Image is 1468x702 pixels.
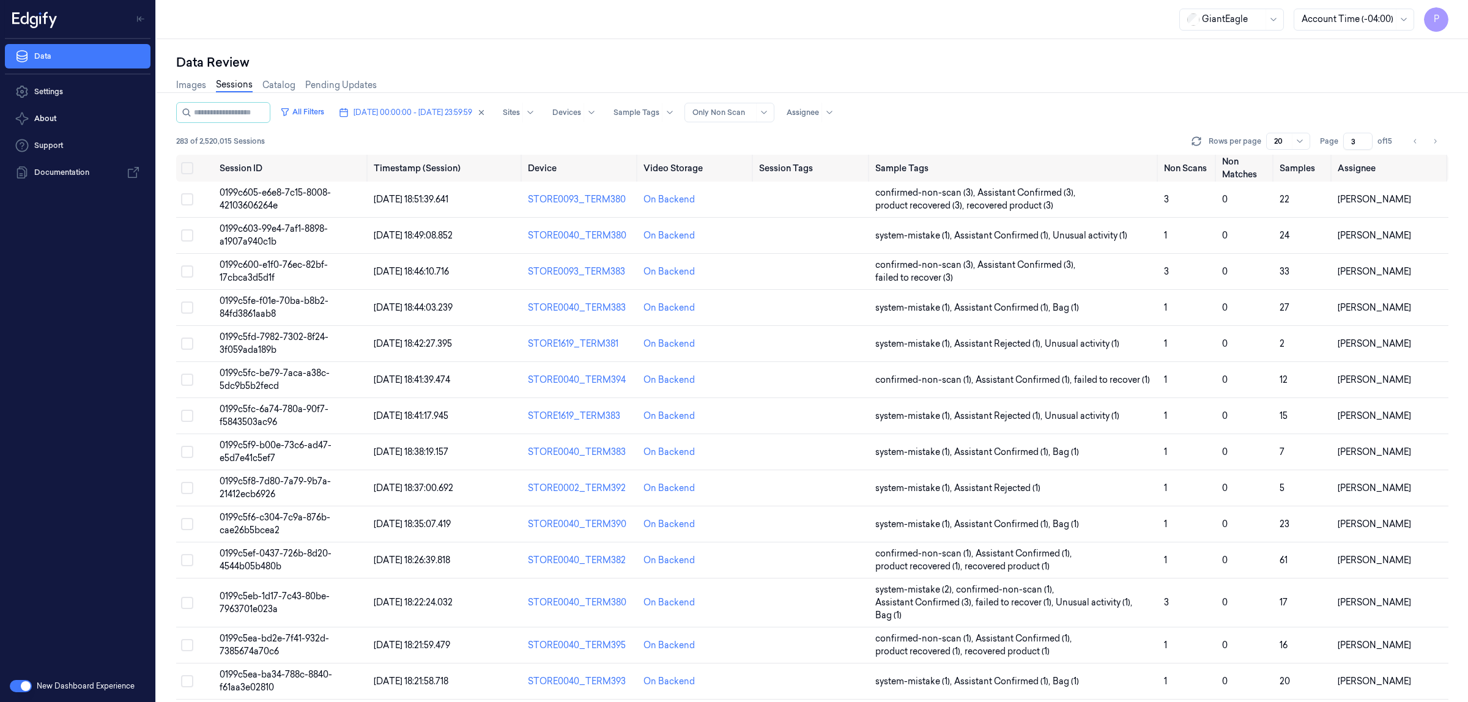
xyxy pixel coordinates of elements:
span: 1 [1164,374,1167,385]
span: product recovered (3) , [875,199,966,212]
span: 12 [1280,374,1288,385]
span: Unusual activity (1) , [1056,596,1135,609]
span: confirmed-non-scan (1) , [956,583,1056,596]
span: 22 [1280,194,1289,205]
button: Select row [181,193,193,205]
div: STORE0040_TERM394 [528,374,634,386]
span: 0199c5f9-b00e-73c6-ad47-e5d7e41c5ef7 [220,440,332,464]
button: Select row [181,374,193,386]
span: [DATE] 18:44:03.239 [374,302,453,313]
span: 20 [1280,676,1290,687]
span: 1 [1164,302,1167,313]
span: 0199c600-e1f0-76ec-82bf-17cbca3d5d1f [220,259,328,283]
span: Assistant Confirmed (1) , [976,632,1074,645]
button: Select row [181,301,193,314]
span: [PERSON_NAME] [1338,338,1411,349]
th: Session ID [215,155,369,182]
th: Timestamp (Session) [369,155,523,182]
nav: pagination [1407,133,1444,150]
span: 17 [1280,597,1288,608]
span: 27 [1280,302,1289,313]
th: Device [523,155,639,182]
span: 0 [1222,194,1228,205]
button: All Filters [275,102,329,122]
span: confirmed-non-scan (3) , [875,187,977,199]
span: 0199c5fd-7982-7302-8f24-3f059ada189b [220,331,328,355]
span: [DATE] 18:51:39.641 [374,194,448,205]
div: On Backend [643,554,695,567]
span: Assistant Confirmed (3) , [977,187,1078,199]
span: [DATE] 18:21:59.479 [374,640,450,651]
div: On Backend [643,229,695,242]
div: On Backend [643,193,695,206]
span: system-mistake (1) , [875,338,954,350]
span: Assistant Confirmed (1) , [954,301,1053,314]
span: Bag (1) [1053,675,1079,688]
span: product recovered (1) , [875,560,965,573]
span: system-mistake (1) , [875,301,954,314]
span: P [1424,7,1448,32]
div: STORE0093_TERM383 [528,265,634,278]
span: 0199c5f8-7d80-7a79-9b7a-21412ecb6926 [220,476,331,500]
span: 1 [1164,446,1167,457]
span: 0 [1222,446,1228,457]
span: [DATE] 18:22:24.032 [374,597,453,608]
div: STORE0040_TERM395 [528,639,634,652]
span: [PERSON_NAME] [1338,266,1411,277]
span: [PERSON_NAME] [1338,374,1411,385]
div: Data Review [176,54,1448,71]
button: Select all [181,162,193,174]
span: 24 [1280,230,1289,241]
span: Unusual activity (1) [1045,338,1119,350]
span: Assistant Confirmed (3) , [977,259,1078,272]
span: [PERSON_NAME] [1338,230,1411,241]
span: 0 [1222,519,1228,530]
span: 61 [1280,555,1288,566]
span: confirmed-non-scan (1) , [875,632,976,645]
span: [DATE] 18:38:19.157 [374,446,448,457]
span: Bag (1) [1053,446,1079,459]
span: Assistant Confirmed (1) , [954,518,1053,531]
p: Rows per page [1209,136,1261,147]
span: 15 [1280,410,1288,421]
span: Assistant Rejected (1) [954,482,1040,495]
div: On Backend [643,596,695,609]
span: recovered product (1) [965,645,1050,658]
a: Data [5,44,150,68]
span: Bag (1) [1053,518,1079,531]
span: Assistant Confirmed (3) , [875,596,976,609]
span: Bag (1) [875,609,902,622]
th: Session Tags [754,155,870,182]
span: [PERSON_NAME] [1338,302,1411,313]
span: failed to recover (1) , [976,596,1056,609]
span: 33 [1280,266,1289,277]
span: recovered product (3) [966,199,1053,212]
span: 0199c5fc-be79-7aca-a38c-5dc9b5b2fecd [220,368,330,391]
span: Assistant Rejected (1) , [954,338,1045,350]
span: 0199c5ea-ba34-788c-8840-f61aa3e02810 [220,669,332,693]
span: 0 [1222,266,1228,277]
span: 0199c5ef-0437-726b-8d20-4544b05b480b [220,548,332,572]
span: 16 [1280,640,1288,651]
span: 0 [1222,640,1228,651]
span: 0 [1222,230,1228,241]
span: 0199c5fe-f01e-70ba-b8b2-84fd3861aab8 [220,295,328,319]
span: 0 [1222,482,1228,493]
div: STORE0040_TERM383 [528,301,634,314]
span: [PERSON_NAME] [1338,446,1411,457]
span: [PERSON_NAME] [1338,597,1411,608]
th: Samples [1275,155,1333,182]
span: failed to recover (1) [1074,374,1150,386]
div: STORE0002_TERM392 [528,482,634,495]
span: 1 [1164,555,1167,566]
div: On Backend [643,338,695,350]
span: [PERSON_NAME] [1338,555,1411,566]
span: system-mistake (1) , [875,446,954,459]
button: About [5,106,150,131]
span: [PERSON_NAME] [1338,194,1411,205]
span: [DATE] 18:21:58.718 [374,676,448,687]
span: confirmed-non-scan (1) , [875,374,976,386]
div: STORE1619_TERM383 [528,410,634,423]
span: failed to recover (3) [875,272,953,284]
span: 1 [1164,519,1167,530]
